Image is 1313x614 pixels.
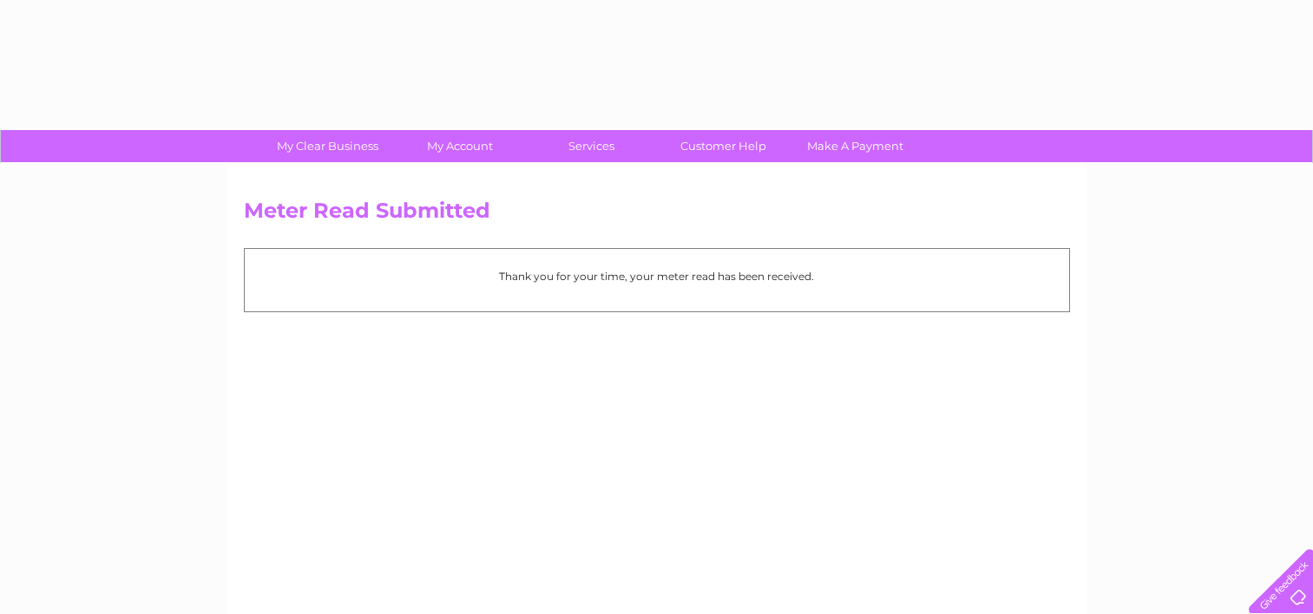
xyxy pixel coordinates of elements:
[388,130,531,162] a: My Account
[256,130,399,162] a: My Clear Business
[652,130,795,162] a: Customer Help
[784,130,927,162] a: Make A Payment
[253,268,1060,284] p: Thank you for your time, your meter read has been received.
[244,199,1070,232] h2: Meter Read Submitted
[520,130,663,162] a: Services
